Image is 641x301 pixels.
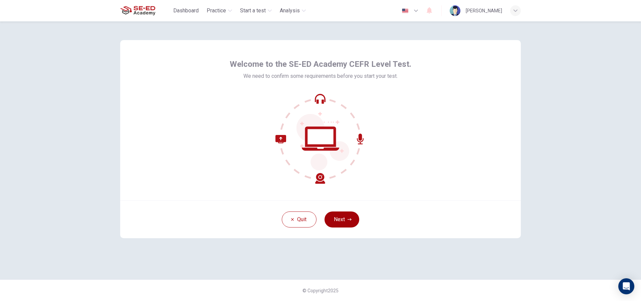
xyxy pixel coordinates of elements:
[120,4,155,17] img: SE-ED Academy logo
[240,7,266,15] span: Start a test
[325,211,359,228] button: Next
[282,211,316,228] button: Quit
[120,4,171,17] a: SE-ED Academy logo
[277,5,308,17] button: Analysis
[466,7,502,15] div: [PERSON_NAME]
[230,59,411,69] span: Welcome to the SE-ED Academy CEFR Level Test.
[401,8,409,13] img: en
[243,72,398,80] span: We need to confirm some requirements before you start your test.
[207,7,226,15] span: Practice
[302,288,339,293] span: © Copyright 2025
[450,5,460,16] img: Profile picture
[280,7,300,15] span: Analysis
[618,278,634,294] div: Open Intercom Messenger
[204,5,235,17] button: Practice
[237,5,274,17] button: Start a test
[173,7,199,15] span: Dashboard
[171,5,201,17] button: Dashboard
